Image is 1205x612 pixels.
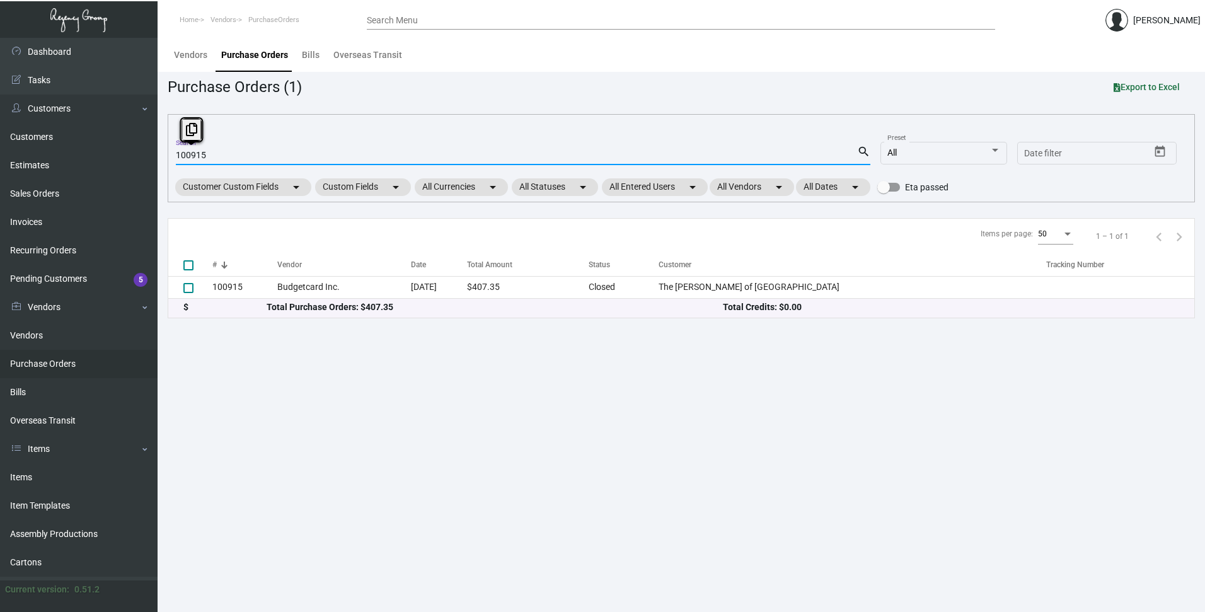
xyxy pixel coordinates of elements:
div: Tracking Number [1046,259,1104,270]
span: Eta passed [905,180,948,195]
span: PurchaseOrders [248,16,299,24]
div: Date [411,259,426,270]
div: Purchase Orders [221,49,288,62]
div: Vendor [277,259,411,270]
mat-icon: arrow_drop_down [289,180,304,195]
span: Export to Excel [1114,82,1180,92]
mat-chip: All Statuses [512,178,598,196]
div: Current version: [5,583,69,596]
mat-chip: All Vendors [710,178,794,196]
td: 100915 [212,276,277,298]
div: 0.51.2 [74,583,100,596]
mat-chip: Customer Custom Fields [175,178,311,196]
div: Date [411,259,468,270]
div: Purchase Orders (1) [168,76,302,98]
img: admin@bootstrapmaster.com [1105,9,1128,32]
td: Closed [589,276,659,298]
span: Vendors [210,16,236,24]
td: $407.35 [467,276,589,298]
mat-icon: arrow_drop_down [485,180,500,195]
mat-chip: All Dates [796,178,870,196]
div: Customer [659,259,691,270]
div: Total Amount [467,259,512,270]
div: Vendor [277,259,302,270]
div: Vendors [174,49,207,62]
div: [PERSON_NAME] [1133,14,1201,27]
td: [DATE] [411,276,468,298]
button: Export to Excel [1104,76,1190,98]
div: Status [589,259,610,270]
td: The [PERSON_NAME] of [GEOGRAPHIC_DATA] [659,276,1046,298]
mat-icon: search [857,144,870,159]
div: 1 – 1 of 1 [1096,231,1129,242]
mat-icon: arrow_drop_down [771,180,787,195]
mat-icon: arrow_drop_down [575,180,591,195]
mat-icon: arrow_drop_down [388,180,403,195]
div: Total Amount [467,259,589,270]
div: # [212,259,277,270]
div: # [212,259,217,270]
i: Copy [186,123,197,136]
div: Total Purchase Orders: $407.35 [267,301,723,314]
div: Status [589,259,659,270]
mat-chip: All Currencies [415,178,508,196]
div: Overseas Transit [333,49,402,62]
span: Home [180,16,199,24]
mat-chip: Custom Fields [315,178,411,196]
div: Tracking Number [1046,259,1194,270]
mat-icon: arrow_drop_down [848,180,863,195]
button: Next page [1169,226,1189,246]
div: Items per page: [981,228,1033,240]
mat-chip: All Entered Users [602,178,708,196]
div: Bills [302,49,320,62]
button: Open calendar [1150,142,1170,162]
mat-icon: arrow_drop_down [685,180,700,195]
span: 50 [1038,229,1047,238]
div: Customer [659,259,1046,270]
div: Total Credits: $0.00 [723,301,1179,314]
input: End date [1074,149,1134,159]
button: Previous page [1149,226,1169,246]
div: $ [183,301,267,314]
span: All [887,147,897,158]
td: Budgetcard Inc. [277,276,411,298]
input: Start date [1024,149,1063,159]
mat-select: Items per page: [1038,230,1073,239]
